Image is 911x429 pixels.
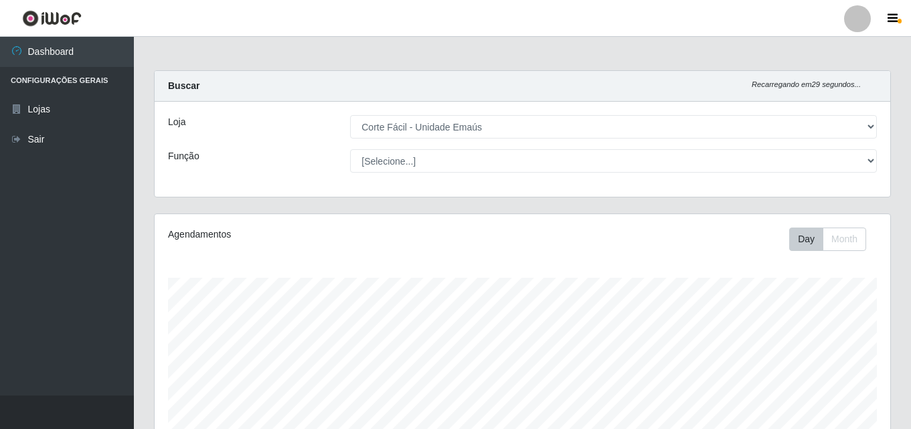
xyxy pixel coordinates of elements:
[168,149,199,163] label: Função
[752,80,861,88] i: Recarregando em 29 segundos...
[168,80,199,91] strong: Buscar
[789,228,877,251] div: Toolbar with button groups
[789,228,866,251] div: First group
[168,115,185,129] label: Loja
[823,228,866,251] button: Month
[22,10,82,27] img: CoreUI Logo
[789,228,823,251] button: Day
[168,228,452,242] div: Agendamentos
